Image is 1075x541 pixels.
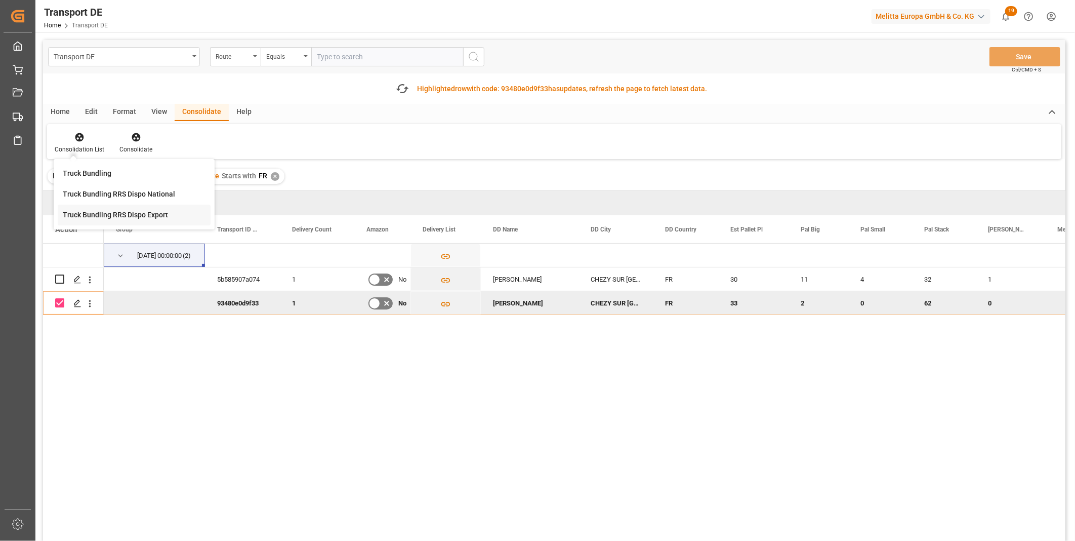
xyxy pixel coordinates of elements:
[872,9,990,24] div: Melitta Europa GmbH & Co. KG
[801,226,820,233] span: Pal Big
[423,226,456,233] span: Delivery List
[1005,6,1017,16] span: 19
[789,267,848,291] div: 11
[210,47,261,66] button: open menu
[976,291,1045,315] div: 0
[205,267,280,291] div: 5b585907a074
[456,85,467,93] span: row
[398,292,406,315] span: No
[43,104,77,121] div: Home
[912,267,976,291] div: 32
[493,226,518,233] span: DD Name
[730,226,763,233] span: Est Pallet Pl
[481,291,578,315] div: [PERSON_NAME]
[144,104,175,121] div: View
[63,168,111,179] div: Truck Bundling
[53,172,73,180] span: Filter :
[217,226,259,233] span: Transport ID Logward
[183,244,191,267] span: (2)
[229,104,259,121] div: Help
[848,267,912,291] div: 4
[989,47,1060,66] button: Save
[860,226,885,233] span: Pal Small
[549,85,560,93] span: has
[1012,66,1041,73] span: Ctrl/CMD + S
[481,267,578,291] div: [PERSON_NAME]
[653,267,718,291] div: FR
[105,104,144,121] div: Format
[718,291,789,315] div: 33
[43,244,104,267] div: Press SPACE to select this row.
[119,145,152,154] div: Consolidate
[175,104,229,121] div: Consolidate
[988,226,1024,233] span: [PERSON_NAME]
[924,226,949,233] span: Pal Stack
[418,84,708,94] div: Highlighted with code: updates, refresh the page to fetch latest data.
[848,291,912,315] div: 0
[266,50,301,61] div: Equals
[1017,5,1040,28] button: Help Center
[995,5,1017,28] button: show 19 new notifications
[43,267,104,291] div: Press SPACE to select this row.
[976,267,1045,291] div: 1
[77,104,105,121] div: Edit
[280,267,354,291] div: 1
[205,291,280,315] div: 93480e0d9f33
[48,47,200,66] button: open menu
[366,226,389,233] span: Amazon
[872,7,995,26] button: Melitta Europa GmbH & Co. KG
[292,226,332,233] span: Delivery Count
[578,291,653,315] div: CHEZY SUR [GEOGRAPHIC_DATA]
[912,291,976,315] div: 62
[578,267,653,291] div: CHEZY SUR [GEOGRAPHIC_DATA]
[591,226,611,233] span: DD City
[43,291,104,315] div: Press SPACE to deselect this row.
[280,291,354,315] div: 1
[398,268,406,291] span: No
[271,172,279,181] div: ✕
[63,189,175,200] div: Truck Bundling RRS Dispo National
[44,22,61,29] a: Home
[665,226,696,233] span: DD Country
[55,145,104,154] div: Consolidation List
[44,5,108,20] div: Transport DE
[653,291,718,315] div: FR
[463,47,484,66] button: search button
[502,85,549,93] span: 93480e0d9f33
[216,50,250,61] div: Route
[789,291,848,315] div: 2
[63,210,168,220] div: Truck Bundling RRS Dispo Export
[718,267,789,291] div: 30
[137,244,182,267] div: [DATE] 00:00:00
[222,172,256,180] span: Starts with
[54,50,189,62] div: Transport DE
[261,47,311,66] button: open menu
[259,172,267,180] span: FR
[311,47,463,66] input: Type to search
